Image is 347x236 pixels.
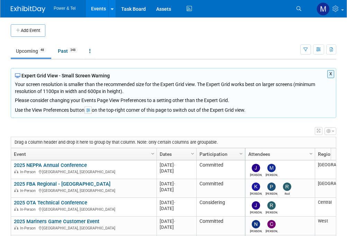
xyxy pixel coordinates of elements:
div: Judd Bartley [250,210,262,214]
div: [DATE] [160,200,193,205]
div: Robert Zuzek [266,210,278,214]
span: 48 [38,48,46,53]
img: Rod Philp [283,183,291,191]
div: [GEOGRAPHIC_DATA], [GEOGRAPHIC_DATA] [14,187,153,193]
div: Michael Mackeben [266,172,278,177]
span: In-Person [20,188,38,193]
img: John Gautieri [252,164,260,172]
a: 2025 NEPPA Annual Conference [14,162,87,168]
td: Committed [196,160,245,179]
img: Robert Zuzek [267,201,276,210]
a: Upcoming48 [11,44,51,58]
img: Judd Bartley [252,201,260,210]
div: [DATE] [160,218,193,224]
span: In-Person [20,170,38,174]
img: In-Person Event [14,188,18,192]
td: Committed [196,217,245,235]
div: John Gautieri [250,172,262,177]
a: Column Settings [149,148,157,159]
span: Column Settings [150,151,155,157]
div: [DATE] [160,205,193,211]
div: Drag a column header and drop it here to group by that column. Note: only certain columns are gro... [11,137,336,148]
div: Use the View Preferences button on the top-right corner of this page to switch out of the Expert ... [15,104,332,114]
div: [DATE] [160,187,193,193]
div: [GEOGRAPHIC_DATA], [GEOGRAPHIC_DATA] [14,206,153,212]
a: 2025 FBA Regional - [GEOGRAPHIC_DATA] [14,181,110,187]
button: Add Event [11,24,45,37]
a: 2025 OTA Technical Conference [14,200,87,206]
div: Chad Smith [266,228,278,233]
span: - [174,200,175,205]
img: Chad Smith [267,220,276,228]
a: Event [14,148,152,160]
span: Column Settings [238,151,244,157]
img: ExhibitDay [11,6,45,13]
div: [DATE] [160,181,193,187]
img: In-Person Event [14,226,18,229]
div: Rod Philp [281,191,293,195]
span: - [174,219,175,224]
img: Kevin Wilkes [252,183,260,191]
a: Past348 [53,44,83,58]
img: Nate Derbyshire [252,220,260,228]
a: Column Settings [308,148,315,159]
div: [GEOGRAPHIC_DATA], [GEOGRAPHIC_DATA] [14,225,153,231]
div: [GEOGRAPHIC_DATA], [GEOGRAPHIC_DATA] [14,169,153,175]
img: In-Person Event [14,207,18,211]
div: Your screen resolution is smaller than the recommended size for the Expert Grid view. The Expert ... [15,79,332,104]
img: Madalyn Bobbitt [317,2,330,16]
div: [DATE] [160,224,193,230]
a: Attendees [248,148,310,160]
span: In-Person [20,207,38,212]
span: - [174,181,175,186]
div: [DATE] [160,162,193,168]
div: Please consider changing your Events Page View Preferences to a setting other than the Expert Grid. [15,95,332,104]
a: 2025 Mariners Game Customer Event [14,218,99,225]
a: Dates [160,148,192,160]
img: Paul Beit [267,183,276,191]
div: Nate Derbyshire [250,228,262,233]
span: Power & Tel [54,6,75,11]
td: Committed [196,179,245,198]
button: X [327,70,335,78]
span: In-Person [20,226,38,230]
span: Column Settings [308,151,314,157]
img: In-Person Event [14,170,18,173]
span: Column Settings [190,151,195,157]
span: - [174,162,175,168]
div: [DATE] [160,168,193,174]
div: Kevin Wilkes [250,191,262,195]
td: Considering [196,198,245,217]
a: Participation [199,148,240,160]
a: Column Settings [238,148,245,159]
img: Michael Mackeben [267,164,276,172]
div: Paul Beit [266,191,278,195]
a: Column Settings [189,148,197,159]
div: Expert Grid View - Small Screen Warning [15,72,332,79]
span: 348 [68,48,78,53]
